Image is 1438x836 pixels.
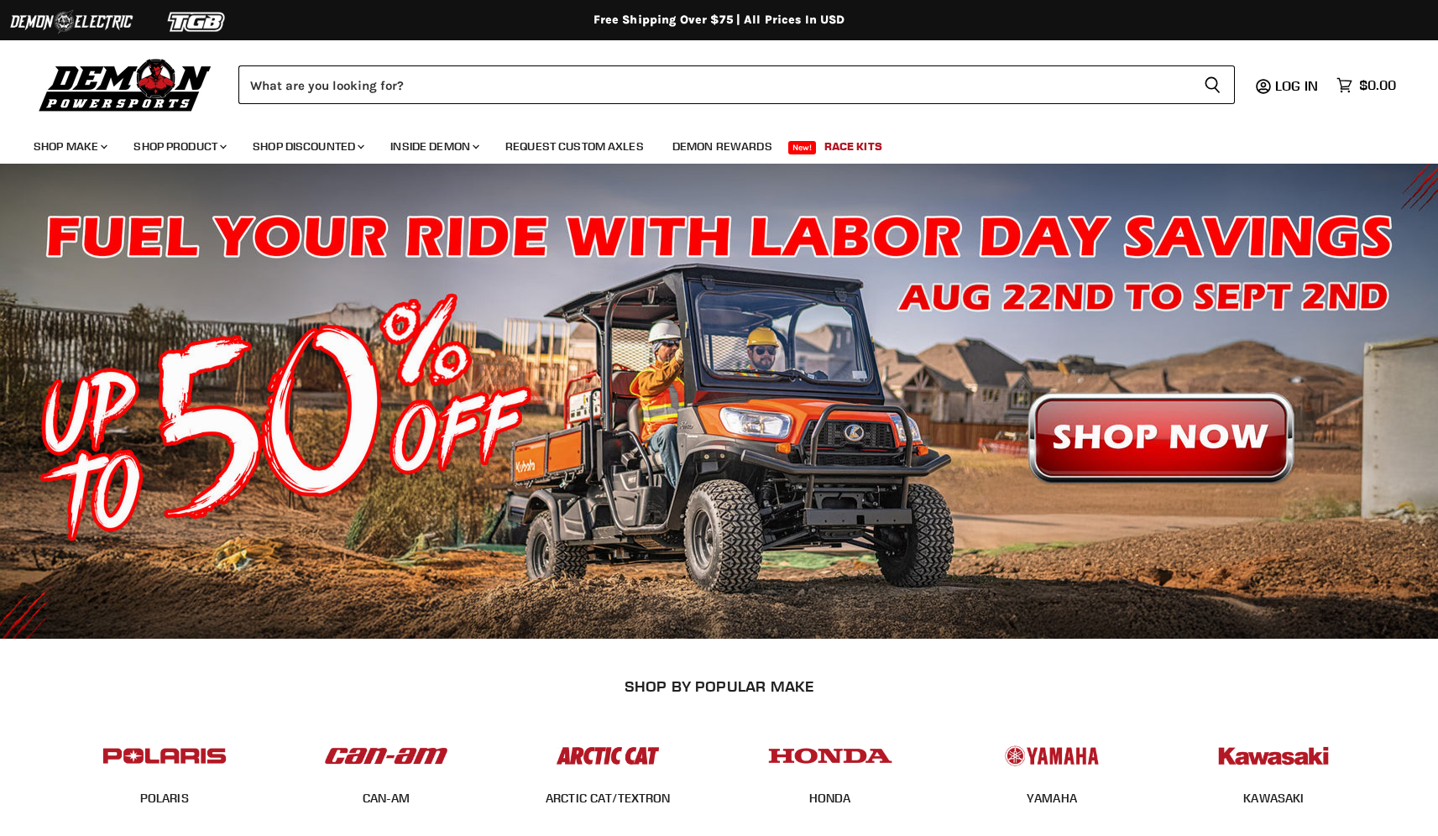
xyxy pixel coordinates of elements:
[140,791,189,806] a: POLARIS
[546,791,671,807] span: ARCTIC CAT/TEXTRON
[1275,77,1318,94] span: Log in
[121,129,237,164] a: Shop Product
[1190,65,1235,104] button: Search
[788,141,817,154] span: New!
[363,791,410,807] span: CAN-AM
[1243,791,1304,806] a: KAWASAKI
[986,730,1117,781] img: POPULAR_MAKE_logo_5_20258e7f-293c-4aac-afa8-159eaa299126.jpg
[493,129,656,164] a: Request Custom Axles
[1243,791,1304,807] span: KAWASAKI
[21,129,118,164] a: Shop Make
[8,6,134,38] img: Demon Electric Logo 2
[34,55,217,114] img: Demon Powersports
[809,791,851,807] span: HONDA
[21,123,1392,164] ul: Main menu
[809,791,851,806] a: HONDA
[48,13,1391,28] div: Free Shipping Over $75 | All Prices In USD
[240,129,374,164] a: Shop Discounted
[546,791,671,806] a: ARCTIC CAT/TEXTRON
[140,791,189,807] span: POLARIS
[238,65,1235,104] form: Product
[660,129,785,164] a: Demon Rewards
[99,730,230,781] img: POPULAR_MAKE_logo_2_dba48cf1-af45-46d4-8f73-953a0f002620.jpg
[1027,791,1077,807] span: YAMAHA
[238,65,1190,104] input: Search
[765,730,896,781] img: POPULAR_MAKE_logo_4_4923a504-4bac-4306-a1be-165a52280178.jpg
[378,129,489,164] a: Inside Demon
[812,129,895,164] a: Race Kits
[134,6,260,38] img: TGB Logo 2
[321,730,452,781] img: POPULAR_MAKE_logo_1_adc20308-ab24-48c4-9fac-e3c1a623d575.jpg
[363,791,410,806] a: CAN-AM
[1359,77,1396,93] span: $0.00
[1328,73,1404,97] a: $0.00
[542,730,673,781] img: POPULAR_MAKE_logo_3_027535af-6171-4c5e-a9bc-f0eccd05c5d6.jpg
[68,677,1370,695] h2: SHOP BY POPULAR MAKE
[1268,78,1328,93] a: Log in
[1027,791,1077,806] a: YAMAHA
[1208,730,1339,781] img: POPULAR_MAKE_logo_6_76e8c46f-2d1e-4ecc-b320-194822857d41.jpg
